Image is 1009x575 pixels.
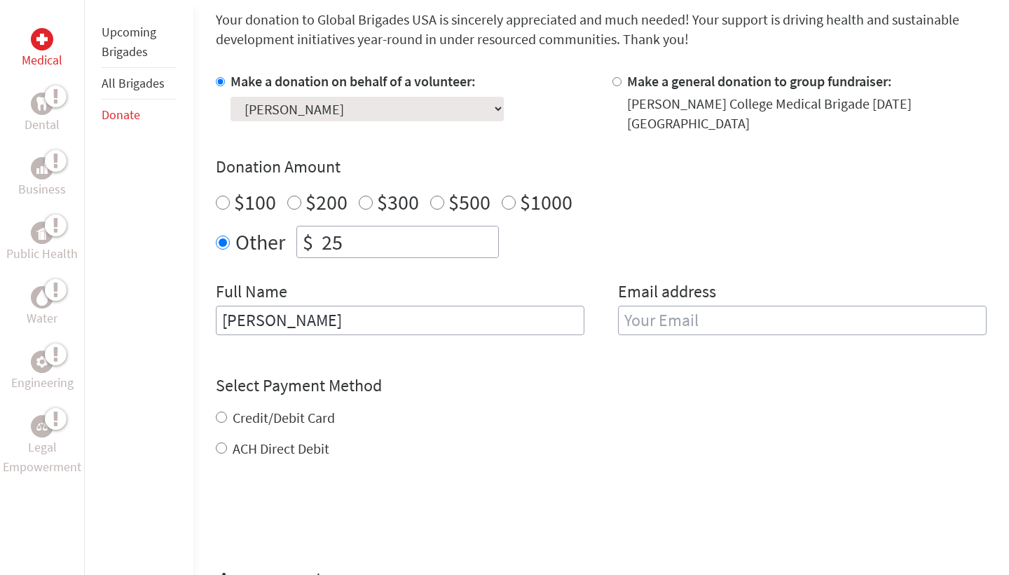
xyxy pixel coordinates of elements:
[216,487,429,541] iframe: reCAPTCHA
[3,438,81,477] p: Legal Empowerment
[22,28,62,70] a: MedicalMedical
[216,156,987,178] h4: Donation Amount
[25,93,60,135] a: DentalDental
[448,189,490,215] label: $500
[216,10,987,49] p: Your donation to Global Brigades USA is sincerely appreciated and much needed! Your support is dr...
[618,306,987,335] input: Your Email
[306,189,348,215] label: $200
[6,222,78,264] a: Public HealthPublic Health
[31,28,53,50] div: Medical
[36,34,48,45] img: Medical
[22,50,62,70] p: Medical
[36,356,48,367] img: Engineering
[235,226,285,258] label: Other
[11,351,74,393] a: EngineeringEngineering
[233,440,329,457] label: ACH Direct Debit
[25,115,60,135] p: Dental
[216,280,287,306] label: Full Name
[31,286,53,309] div: Water
[31,157,53,180] div: Business
[627,94,987,133] div: [PERSON_NAME] College Medical Brigade [DATE] [GEOGRAPHIC_DATA]
[6,244,78,264] p: Public Health
[216,306,584,335] input: Enter Full Name
[102,24,156,60] a: Upcoming Brigades
[36,226,48,240] img: Public Health
[102,68,177,100] li: All Brigades
[31,415,53,438] div: Legal Empowerment
[234,189,276,215] label: $100
[377,189,419,215] label: $300
[36,97,48,110] img: Dental
[18,180,66,199] p: Business
[27,286,57,328] a: WaterWater
[36,163,48,174] img: Business
[31,351,53,373] div: Engineering
[18,157,66,199] a: BusinessBusiness
[31,222,53,244] div: Public Health
[319,226,498,257] input: Enter Amount
[231,72,476,90] label: Make a donation on behalf of a volunteer:
[36,422,48,431] img: Legal Empowerment
[102,17,177,68] li: Upcoming Brigades
[627,72,892,90] label: Make a general donation to group fundraiser:
[3,415,81,477] a: Legal EmpowermentLegal Empowerment
[102,75,165,91] a: All Brigades
[216,374,987,397] h4: Select Payment Method
[618,280,716,306] label: Email address
[102,100,177,130] li: Donate
[27,309,57,328] p: Water
[297,226,319,257] div: $
[102,107,140,123] a: Donate
[36,289,48,305] img: Water
[233,409,335,426] label: Credit/Debit Card
[520,189,572,215] label: $1000
[31,93,53,115] div: Dental
[11,373,74,393] p: Engineering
